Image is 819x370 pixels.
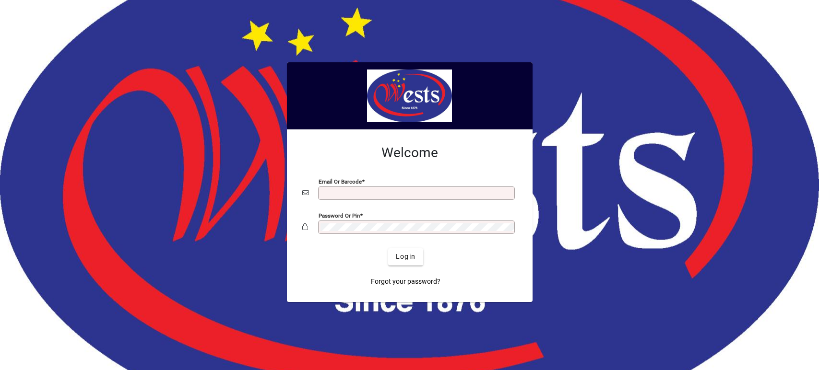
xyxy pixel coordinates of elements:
[302,145,517,161] h2: Welcome
[396,252,415,262] span: Login
[319,178,362,185] mat-label: Email or Barcode
[319,212,360,219] mat-label: Password or Pin
[388,248,423,266] button: Login
[367,273,444,290] a: Forgot your password?
[371,277,440,287] span: Forgot your password?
